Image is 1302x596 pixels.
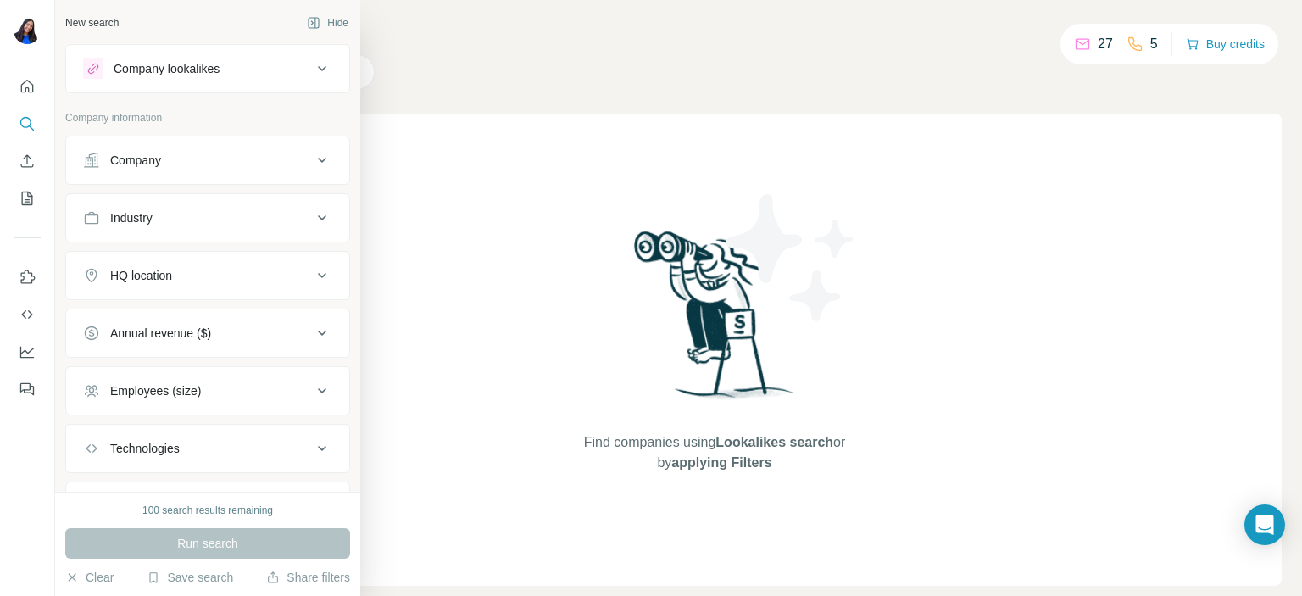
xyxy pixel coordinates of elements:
img: Surfe Illustration - Stars [715,181,867,334]
button: Industry [66,198,349,238]
p: 5 [1150,34,1158,54]
button: Keywords [66,486,349,526]
button: Company lookalikes [66,48,349,89]
h4: Search [147,20,1282,44]
button: Enrich CSV [14,146,41,176]
button: My lists [14,183,41,214]
button: Hide [295,10,360,36]
button: Annual revenue ($) [66,313,349,354]
div: Industry [110,209,153,226]
button: Use Surfe on LinkedIn [14,262,41,292]
button: Company [66,140,349,181]
span: Find companies using or by [579,432,850,473]
p: 27 [1098,34,1113,54]
img: Surfe Illustration - Woman searching with binoculars [626,226,803,415]
div: Company lookalikes [114,60,220,77]
button: Dashboard [14,337,41,367]
img: Avatar [14,17,41,44]
button: Buy credits [1186,32,1265,56]
div: Open Intercom Messenger [1244,504,1285,545]
button: HQ location [66,255,349,296]
div: New search [65,15,119,31]
button: Use Surfe API [14,299,41,330]
span: Lookalikes search [715,435,833,449]
button: Save search [147,569,233,586]
div: Annual revenue ($) [110,325,211,342]
button: Clear [65,569,114,586]
div: Company [110,152,161,169]
div: HQ location [110,267,172,284]
span: applying Filters [671,455,771,470]
div: 100 search results remaining [142,503,273,518]
p: Company information [65,110,350,125]
button: Quick start [14,71,41,102]
div: Employees (size) [110,382,201,399]
button: Share filters [266,569,350,586]
button: Employees (size) [66,370,349,411]
button: Feedback [14,374,41,404]
div: Technologies [110,440,180,457]
button: Search [14,109,41,139]
button: Technologies [66,428,349,469]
